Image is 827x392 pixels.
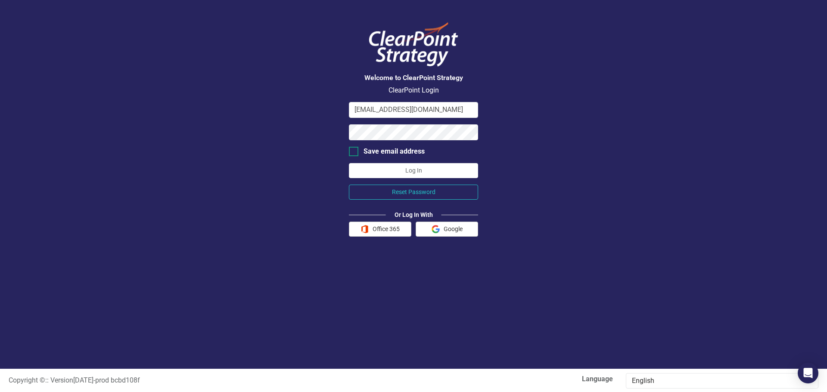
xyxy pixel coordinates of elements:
[798,363,818,383] div: Open Intercom Messenger
[420,374,613,384] label: Language
[349,163,478,178] button: Log In
[361,225,369,233] img: Office 365
[416,222,478,237] button: Google
[362,17,465,72] img: ClearPoint Logo
[2,376,413,386] div: :: Version [DATE] - prod bcbd108f
[349,222,411,237] button: Office 365
[432,225,440,233] img: Google
[9,376,45,384] span: Copyright ©
[386,210,441,219] div: Or Log In With
[349,86,478,96] p: ClearPoint Login
[349,74,478,82] h3: Welcome to ClearPoint Strategy
[364,147,425,157] div: Save email address
[349,185,478,200] button: Reset Password
[632,376,803,386] div: English
[349,102,478,118] input: Email Address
